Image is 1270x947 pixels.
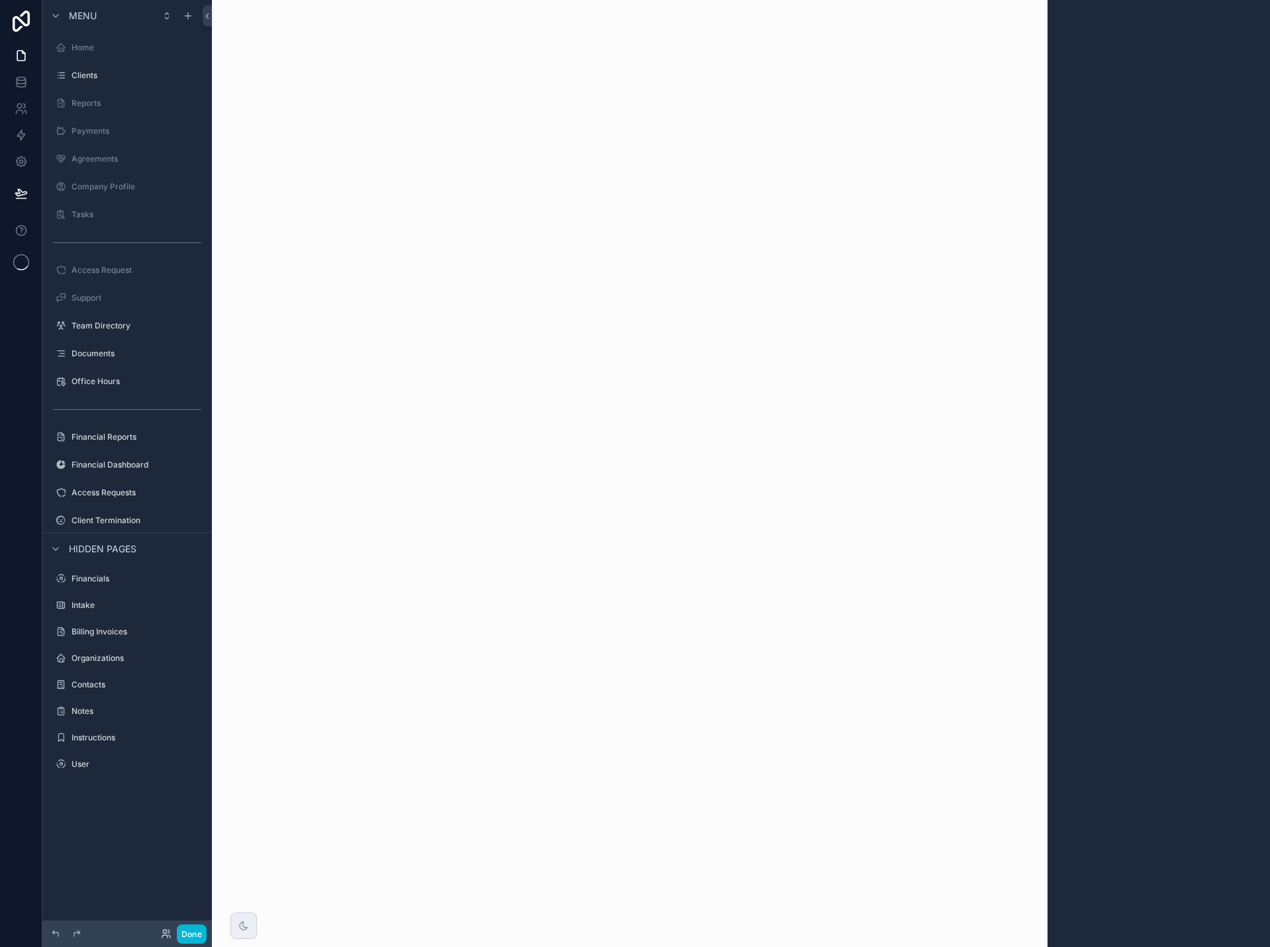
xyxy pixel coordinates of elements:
label: Intake [72,600,201,611]
label: Office Hours [72,376,201,387]
label: Payments [72,126,201,136]
label: Client Termination [72,515,201,526]
label: Support [72,293,201,303]
a: Financial Reports [50,426,204,448]
a: Team Directory [50,315,204,336]
a: Agreements [50,148,204,170]
a: Home [50,37,204,58]
label: Clients [72,70,201,81]
label: Documents [72,348,201,359]
label: Financial Reports [72,432,201,442]
a: Access Request [50,260,204,281]
label: Access Requests [72,487,201,498]
button: Done [177,924,207,944]
label: Access Request [72,265,201,275]
a: Contacts [50,674,204,695]
label: Home [72,42,201,53]
span: Hidden pages [69,542,136,556]
label: Notes [72,706,201,717]
span: Menu [69,9,97,23]
label: Reports [72,98,201,109]
a: Payments [50,121,204,142]
label: Billing Invoices [72,626,201,637]
label: Tasks [72,209,201,220]
a: Clients [50,65,204,86]
a: Client Termination [50,510,204,531]
a: Tasks [50,204,204,225]
label: Contacts [72,679,201,690]
a: Access Requests [50,482,204,503]
label: Instructions [72,732,201,743]
a: Financials [50,568,204,589]
label: User [72,759,201,770]
a: Reports [50,93,204,114]
a: Company Profile [50,176,204,197]
label: Organizations [72,653,201,664]
a: Organizations [50,648,204,669]
a: Instructions [50,727,204,748]
a: User [50,754,204,775]
label: Financials [72,573,201,584]
a: Office Hours [50,371,204,392]
a: Billing Invoices [50,621,204,642]
a: Financial Dashboard [50,454,204,475]
label: Financial Dashboard [72,460,201,470]
a: Intake [50,595,204,616]
label: Team Directory [72,321,201,331]
label: Agreements [72,154,201,164]
a: Documents [50,343,204,364]
a: Support [50,287,204,309]
label: Company Profile [72,181,201,192]
a: Notes [50,701,204,722]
